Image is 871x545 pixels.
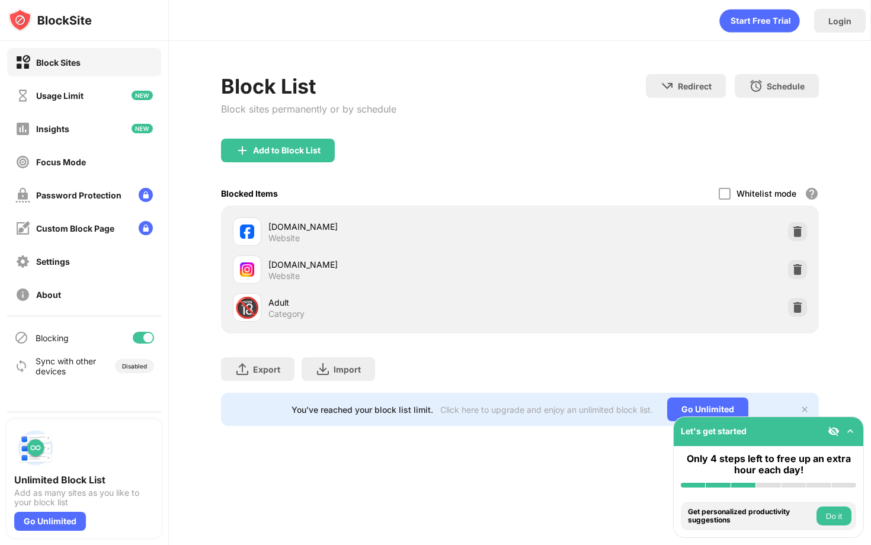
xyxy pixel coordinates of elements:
[14,512,86,531] div: Go Unlimited
[15,221,30,236] img: customize-block-page-off.svg
[36,124,69,134] div: Insights
[667,397,748,421] div: Go Unlimited
[221,74,396,98] div: Block List
[268,220,520,233] div: [DOMAIN_NAME]
[268,233,300,243] div: Website
[14,427,57,469] img: push-block-list.svg
[334,364,361,374] div: Import
[221,188,278,198] div: Blocked Items
[828,425,840,437] img: eye-not-visible.svg
[15,254,30,269] img: settings-off.svg
[139,188,153,202] img: lock-menu.svg
[15,55,30,70] img: block-on.svg
[132,91,153,100] img: new-icon.svg
[36,290,61,300] div: About
[15,88,30,103] img: time-usage-off.svg
[767,81,805,91] div: Schedule
[816,506,851,525] button: Do it
[15,121,30,136] img: insights-off.svg
[36,223,114,233] div: Custom Block Page
[268,258,520,271] div: [DOMAIN_NAME]
[253,364,280,374] div: Export
[14,331,28,345] img: blocking-icon.svg
[14,474,154,486] div: Unlimited Block List
[719,9,800,33] div: animation
[268,271,300,281] div: Website
[14,488,154,507] div: Add as many sites as you like to your block list
[240,262,254,277] img: favicons
[14,359,28,373] img: sync-icon.svg
[440,405,653,415] div: Click here to upgrade and enjoy an unlimited block list.
[253,146,321,155] div: Add to Block List
[36,356,97,376] div: Sync with other devices
[268,296,520,309] div: Adult
[15,287,30,302] img: about-off.svg
[122,363,147,370] div: Disabled
[681,426,747,436] div: Let's get started
[139,221,153,235] img: lock-menu.svg
[36,257,70,267] div: Settings
[292,405,433,415] div: You’ve reached your block list limit.
[678,81,712,91] div: Redirect
[8,8,92,32] img: logo-blocksite.svg
[800,405,809,414] img: x-button.svg
[681,453,856,476] div: Only 4 steps left to free up an extra hour each day!
[36,157,86,167] div: Focus Mode
[36,91,84,101] div: Usage Limit
[15,155,30,169] img: focus-off.svg
[844,425,856,437] img: omni-setup-toggle.svg
[736,188,796,198] div: Whitelist mode
[268,309,305,319] div: Category
[828,16,851,26] div: Login
[221,103,396,115] div: Block sites permanently or by schedule
[240,225,254,239] img: favicons
[36,333,69,343] div: Blocking
[15,188,30,203] img: password-protection-off.svg
[688,508,814,525] div: Get personalized productivity suggestions
[132,124,153,133] img: new-icon.svg
[235,296,260,320] div: 🔞
[36,57,81,68] div: Block Sites
[36,190,121,200] div: Password Protection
